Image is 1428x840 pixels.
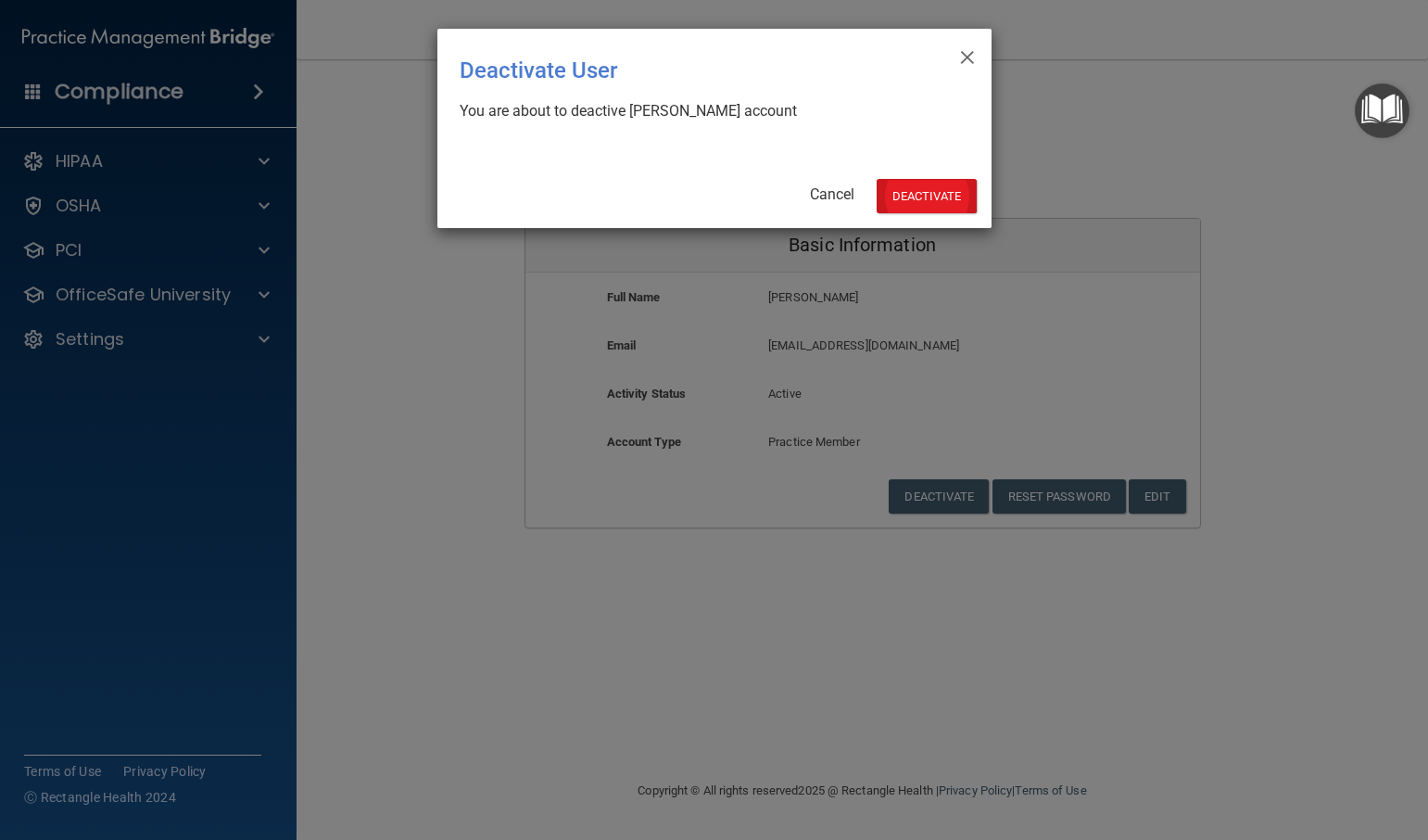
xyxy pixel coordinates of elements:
a: Cancel [810,185,854,203]
div: You are about to deactive [PERSON_NAME] account [460,101,954,121]
button: Deactivate [877,179,977,213]
span: × [959,36,976,73]
button: Open Resource Center [1355,83,1409,138]
div: Deactivate User [460,44,893,97]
